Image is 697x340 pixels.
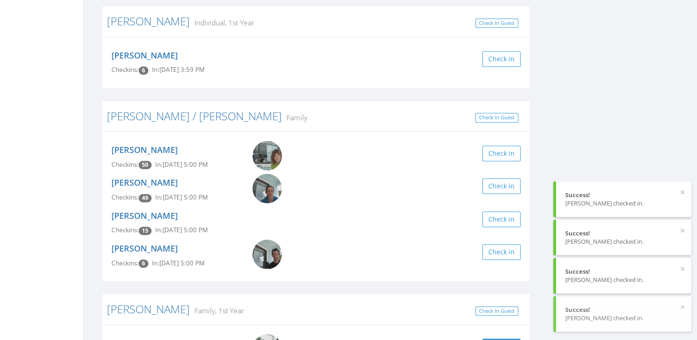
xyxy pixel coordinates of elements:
span: In: [DATE] 3:59 PM [152,65,205,74]
span: Checkins: [111,65,139,74]
button: Check in [482,146,521,161]
img: Ean_Schiller.png [252,240,282,269]
div: [PERSON_NAME] checked in. [565,314,682,322]
span: Checkin count [139,227,152,235]
button: Check in [482,211,521,227]
div: [PERSON_NAME] checked in. [565,276,682,284]
span: In: [DATE] 5:00 PM [155,193,208,201]
span: Checkin count [139,161,152,169]
button: × [680,188,685,197]
img: Luca_Schiller.png [252,141,282,170]
button: × [680,226,685,235]
span: Checkins: [111,259,139,267]
span: Checkins: [111,193,139,201]
small: Family, 1st Year [190,305,244,316]
a: [PERSON_NAME] [111,243,178,254]
span: In: [DATE] 5:00 PM [152,259,205,267]
a: Check In Guest [475,306,518,316]
div: Success! [565,305,682,314]
button: × [680,303,685,312]
div: Success! [565,267,682,276]
a: Check In Guest [475,18,518,28]
span: Checkin count [139,194,152,202]
div: Success! [565,191,682,199]
a: [PERSON_NAME] [107,13,190,29]
a: Check In Guest [475,113,518,123]
a: [PERSON_NAME] [107,301,190,317]
span: Checkins: [111,226,139,234]
span: In: [DATE] 5:00 PM [155,226,208,234]
span: In: [DATE] 5:00 PM [155,160,208,169]
a: [PERSON_NAME] [111,50,178,61]
img: Anya_Hogoboom.png [252,174,282,203]
div: [PERSON_NAME] checked in. [565,199,682,208]
a: [PERSON_NAME] [111,177,178,188]
a: [PERSON_NAME] / [PERSON_NAME] [107,108,282,123]
small: Family [282,112,307,123]
div: Success! [565,229,682,238]
a: [PERSON_NAME] [111,210,178,221]
span: Checkins: [111,160,139,169]
a: [PERSON_NAME] [111,144,178,155]
span: Checkin count [139,66,148,75]
div: [PERSON_NAME] checked in. [565,237,682,246]
button: Check in [482,178,521,194]
button: Check in [482,244,521,260]
small: Individual, 1st Year [190,18,254,28]
button: × [680,264,685,274]
span: Checkin count [139,259,148,268]
button: Check in [482,51,521,67]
